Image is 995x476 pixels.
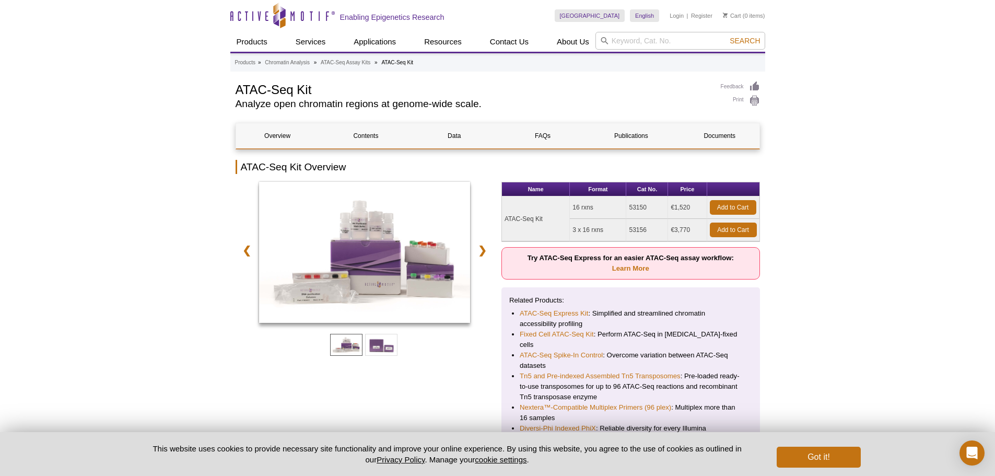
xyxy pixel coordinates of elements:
[520,308,588,319] a: ATAC-Seq Express Kit
[484,32,535,52] a: Contact Us
[236,81,710,97] h1: ATAC-Seq Kit
[590,123,673,148] a: Publications
[959,440,985,466] div: Open Intercom Messenger
[626,182,668,196] th: Cat No.
[413,123,496,148] a: Data
[265,58,310,67] a: Chromatin Analysis
[520,371,681,381] a: Tn5 and Pre-indexed Assembled Tn5 Transposomes
[520,350,742,371] li: : Overcome variation between ATAC-Seq datasets
[555,9,625,22] a: [GEOGRAPHIC_DATA]
[259,182,471,323] img: ATAC-Seq Kit
[710,223,757,237] a: Add to Cart
[670,12,684,19] a: Login
[730,37,760,45] span: Search
[595,32,765,50] input: Keyword, Cat. No.
[668,219,707,241] td: €3,770
[520,329,594,340] a: Fixed Cell ATAC-Seq Kit
[570,182,626,196] th: Format
[418,32,468,52] a: Resources
[727,36,763,45] button: Search
[259,182,471,326] a: ATAC-Seq Kit
[374,60,378,65] li: »
[381,60,413,65] li: ATAC-Seq Kit
[528,254,734,272] strong: Try ATAC-Seq Express for an easier ATAC-Seq assay workflow:
[230,32,274,52] a: Products
[520,402,671,413] a: Nextera™-Compatible Multiplex Primers (96 plex)
[502,182,570,196] th: Name
[678,123,761,148] a: Documents
[687,9,688,22] li: |
[501,123,584,148] a: FAQs
[509,295,752,306] p: Related Products:
[691,12,712,19] a: Register
[314,60,317,65] li: »
[520,423,596,434] a: Diversi-Phi Indexed PhiX
[475,455,526,464] button: cookie settings
[721,95,760,107] a: Print
[721,81,760,92] a: Feedback
[236,238,258,262] a: ❮
[626,196,668,219] td: 53150
[289,32,332,52] a: Services
[135,443,760,465] p: This website uses cookies to provide necessary site functionality and improve your online experie...
[626,219,668,241] td: 53156
[630,9,659,22] a: English
[520,329,742,350] li: : Perform ATAC-Seq in [MEDICAL_DATA]-fixed cells
[520,308,742,329] li: : Simplified and streamlined chromatin accessibility profiling
[258,60,261,65] li: »
[612,264,649,272] a: Learn More
[236,160,760,174] h2: ATAC-Seq Kit Overview
[668,182,707,196] th: Price
[723,9,765,22] li: (0 items)
[321,58,370,67] a: ATAC-Seq Assay Kits
[520,423,742,444] li: : Reliable diversity for every Illumina sequencing run
[723,13,728,18] img: Your Cart
[324,123,407,148] a: Contents
[520,402,742,423] li: : Multiplex more than 16 samples
[570,196,626,219] td: 16 rxns
[347,32,402,52] a: Applications
[502,196,570,241] td: ATAC-Seq Kit
[520,371,742,402] li: : Pre-loaded ready-to-use transposomes for up to 96 ATAC-Seq reactions and recombinant Tn5 transp...
[236,123,319,148] a: Overview
[710,200,756,215] a: Add to Cart
[551,32,595,52] a: About Us
[570,219,626,241] td: 3 x 16 rxns
[777,447,860,468] button: Got it!
[340,13,444,22] h2: Enabling Epigenetics Research
[377,455,425,464] a: Privacy Policy
[520,350,603,361] a: ATAC-Seq Spike-In Control
[236,99,710,109] h2: Analyze open chromatin regions at genome-wide scale.
[723,12,741,19] a: Cart
[235,58,255,67] a: Products
[668,196,707,219] td: €1,520
[471,238,494,262] a: ❯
